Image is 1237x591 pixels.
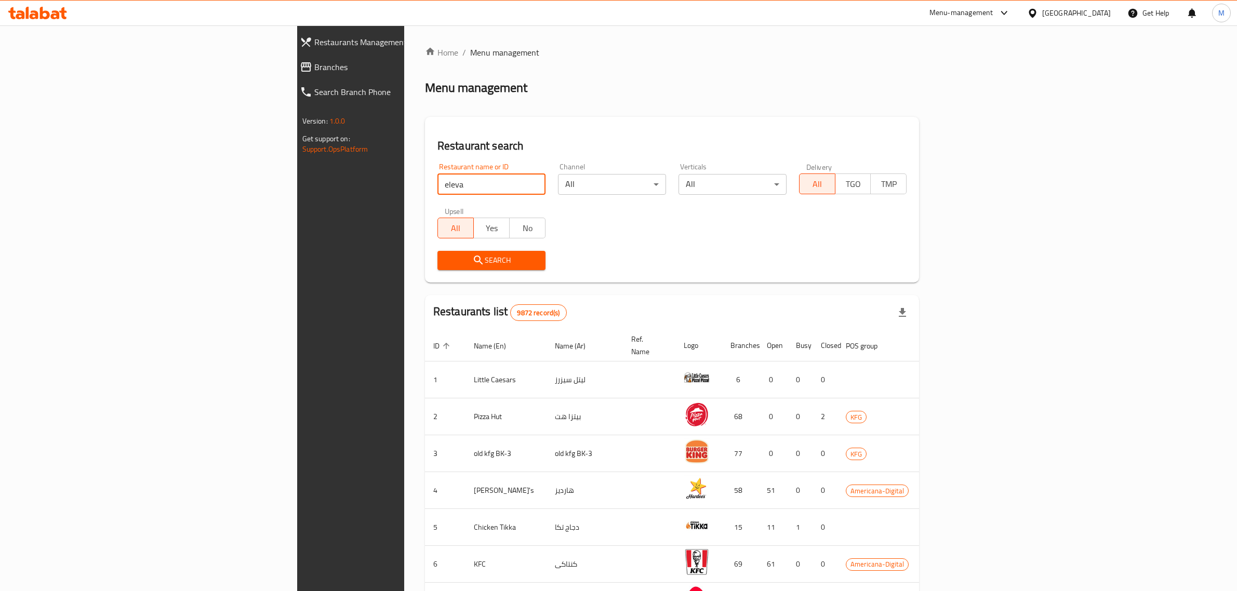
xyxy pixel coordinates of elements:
td: 15 [722,509,759,546]
th: Closed [813,330,837,361]
span: Name (Ar) [555,340,599,352]
th: Logo [675,330,722,361]
span: KFG [846,448,866,460]
td: 11 [759,509,788,546]
td: 1 [788,509,813,546]
button: All [799,173,835,194]
td: 0 [759,398,788,435]
td: 0 [813,546,837,583]
th: Branches [722,330,759,361]
input: Search for restaurant name or ID.. [437,174,546,195]
img: Pizza Hut [684,401,710,427]
span: Search [446,254,537,267]
span: Americana-Digital [846,558,908,570]
td: 51 [759,472,788,509]
td: 2 [813,398,837,435]
td: 0 [788,398,813,435]
td: Little Caesars [465,361,547,398]
button: Yes [473,218,510,238]
span: KFG [846,411,866,423]
span: POS group [846,340,891,352]
h2: Restaurants list [433,304,567,321]
td: Pizza Hut [465,398,547,435]
span: Restaurants Management [314,36,496,48]
label: Upsell [445,207,464,214]
span: Branches [314,61,496,73]
span: Yes [478,221,506,236]
span: Version: [302,114,328,128]
div: Total records count [510,304,566,321]
td: 0 [788,472,813,509]
span: 1.0.0 [329,114,345,128]
span: All [442,221,470,236]
td: ليتل سيزرز [547,361,623,398]
a: Branches [291,55,504,79]
span: Name (En) [474,340,520,352]
td: 0 [759,435,788,472]
img: Chicken Tikka [684,512,710,538]
span: ID [433,340,453,352]
div: All [558,174,666,195]
td: 0 [813,361,837,398]
label: Delivery [806,163,832,170]
td: 0 [813,472,837,509]
span: Ref. Name [631,333,663,358]
span: No [514,221,541,236]
td: 68 [722,398,759,435]
span: TGO [840,177,867,192]
div: [GEOGRAPHIC_DATA] [1042,7,1111,19]
span: Menu management [470,46,539,59]
td: 0 [788,435,813,472]
td: 77 [722,435,759,472]
button: Search [437,251,546,270]
th: Open [759,330,788,361]
a: Restaurants Management [291,30,504,55]
td: 0 [788,361,813,398]
div: All [679,174,787,195]
td: 0 [759,361,788,398]
button: No [509,218,546,238]
img: Little Caesars [684,365,710,391]
td: old kfg BK-3 [547,435,623,472]
h2: Restaurant search [437,138,907,154]
td: كنتاكى [547,546,623,583]
td: 6 [722,361,759,398]
td: 61 [759,546,788,583]
td: بيتزا هت [547,398,623,435]
span: TMP [875,177,902,192]
span: 9872 record(s) [511,308,566,318]
a: Search Branch Phone [291,79,504,104]
button: TMP [870,173,907,194]
span: Americana-Digital [846,485,908,497]
button: TGO [835,173,871,194]
td: 0 [813,509,837,546]
button: All [437,218,474,238]
span: M [1218,7,1225,19]
a: Support.OpsPlatform [302,142,368,156]
td: KFC [465,546,547,583]
div: Menu-management [929,7,993,19]
td: 58 [722,472,759,509]
nav: breadcrumb [425,46,920,59]
td: دجاج تكا [547,509,623,546]
td: [PERSON_NAME]'s [465,472,547,509]
td: 0 [813,435,837,472]
div: Export file [890,300,915,325]
td: Chicken Tikka [465,509,547,546]
span: Search Branch Phone [314,86,496,98]
td: 69 [722,546,759,583]
span: All [804,177,831,192]
img: old kfg BK-3 [684,438,710,464]
h2: Menu management [425,79,527,96]
img: KFC [684,549,710,575]
td: هارديز [547,472,623,509]
td: 0 [788,546,813,583]
th: Busy [788,330,813,361]
td: old kfg BK-3 [465,435,547,472]
span: Get support on: [302,132,350,145]
img: Hardee's [684,475,710,501]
